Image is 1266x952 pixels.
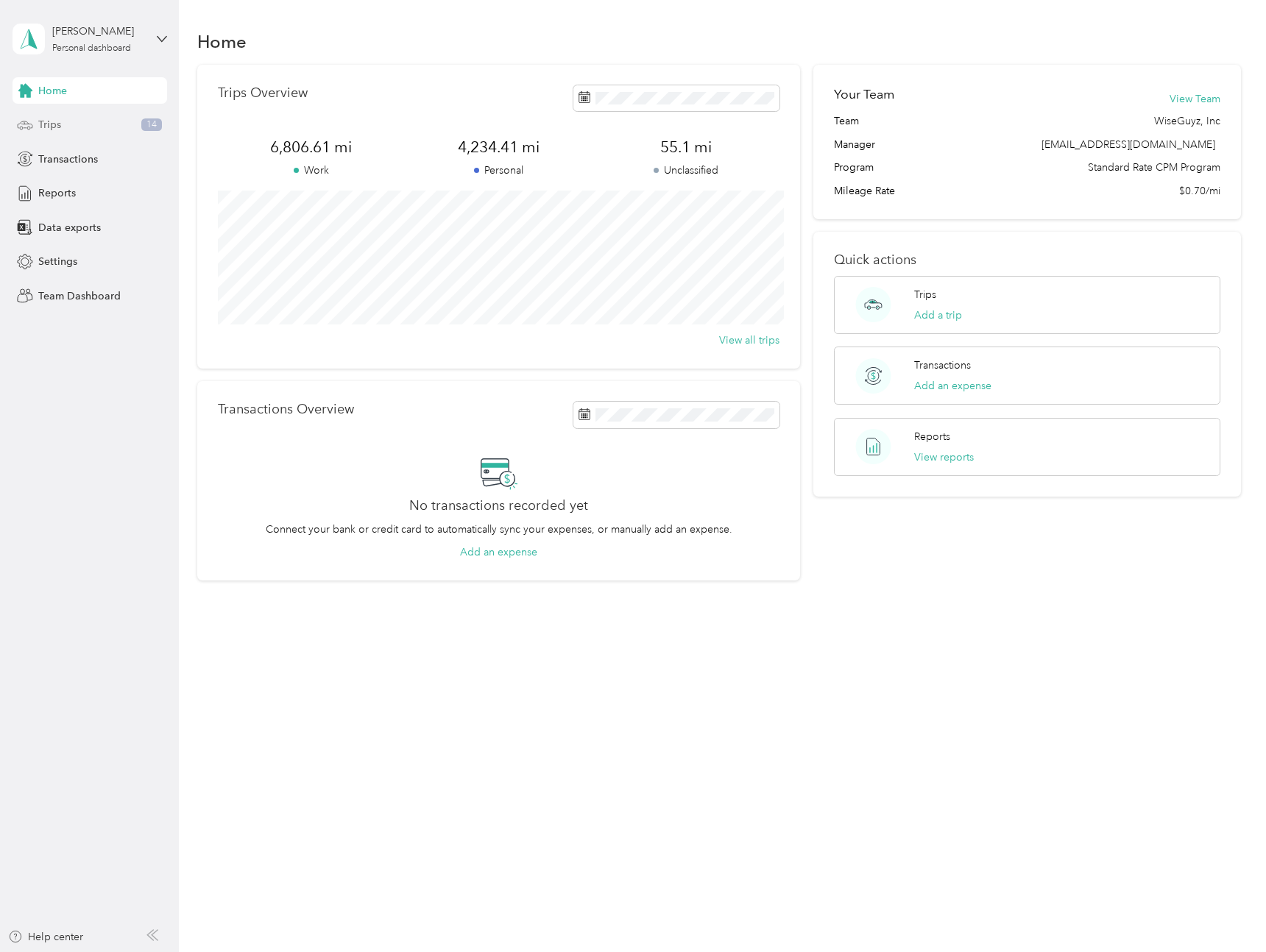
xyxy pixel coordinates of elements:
[8,929,83,945] button: Help center
[834,137,875,152] span: Manager
[914,378,991,394] button: Add an expense
[38,117,61,132] span: Trips
[834,252,1220,268] p: Quick actions
[409,498,588,514] h2: No transactions recorded yet
[218,137,406,157] span: 6,806.61 mi
[52,44,131,53] div: Personal dashboard
[197,34,247,49] h1: Home
[593,137,780,157] span: 55.1 mi
[834,113,859,129] span: Team
[719,333,779,348] button: View all trips
[834,183,895,199] span: Mileage Rate
[914,287,936,302] p: Trips
[38,254,77,269] span: Settings
[141,118,162,132] span: 14
[460,544,537,560] button: Add an expense
[1042,138,1215,151] span: [EMAIL_ADDRESS][DOMAIN_NAME]
[38,83,67,99] span: Home
[218,85,308,101] p: Trips Overview
[593,163,780,178] p: Unclassified
[218,163,406,178] p: Work
[38,220,101,235] span: Data exports
[38,185,76,201] span: Reports
[914,358,971,373] p: Transactions
[1179,183,1220,199] span: $0.70/mi
[1170,91,1220,107] button: View Team
[52,24,144,39] div: [PERSON_NAME]
[834,160,874,175] span: Program
[1184,870,1266,952] iframe: Everlance-gr Chat Button Frame
[218,402,354,417] p: Transactions Overview
[1154,113,1220,129] span: WiseGuyz, Inc
[834,85,894,104] h2: Your Team
[405,163,593,178] p: Personal
[38,288,121,304] span: Team Dashboard
[914,308,962,323] button: Add a trip
[914,429,950,444] p: Reports
[38,152,98,167] span: Transactions
[1088,160,1220,175] span: Standard Rate CPM Program
[266,522,732,537] p: Connect your bank or credit card to automatically sync your expenses, or manually add an expense.
[914,450,974,465] button: View reports
[405,137,593,157] span: 4,234.41 mi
